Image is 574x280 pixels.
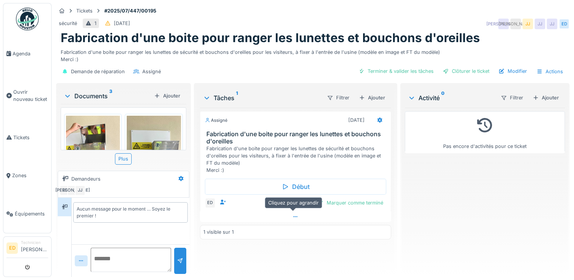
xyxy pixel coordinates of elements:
[101,7,159,14] strong: #2025/07/447/00195
[203,228,234,236] div: 1 visible sur 1
[3,73,51,118] a: Ouvrir nouveau ticket
[13,134,48,141] span: Tickets
[115,153,132,164] div: Plus
[75,185,85,196] div: JJ
[64,91,151,101] div: Documents
[265,197,322,208] div: Cliquez pour agrandir
[206,145,388,174] div: Fabrication d'une boite pour ranger les lunettes de sécurité et bouchons d'oreilles pour les visi...
[15,210,48,217] span: Équipements
[67,185,78,196] div: [PERSON_NAME]
[559,19,569,29] div: ED
[127,116,181,188] img: toylefkwufd6h9rjoneqzpj0cca2
[151,91,183,101] div: Ajouter
[61,31,480,45] h1: Fabrication d'une boite pour ranger les lunettes et bouchons d'oreilles
[61,46,565,63] div: Fabrication d'une boite pour ranger les lunettes de sécurité et bouchons d'oreilles pour les visi...
[348,116,365,124] div: [DATE]
[324,92,353,103] div: Filtrer
[522,19,533,29] div: JJ
[66,116,120,188] img: 9o5rcf2r5i9q580ep7e9mqisk3ug
[77,206,184,219] div: Aucun message pour le moment … Soyez le premier !
[142,68,161,75] div: Assigné
[3,118,51,157] a: Tickets
[3,157,51,195] a: Zones
[60,185,70,196] div: ED
[203,93,321,102] div: Tâches
[530,93,562,103] div: Ajouter
[59,20,77,27] div: sécurité
[13,88,48,103] span: Ouvrir nouveau ticket
[13,50,48,57] span: Agenda
[408,93,494,102] div: Activité
[495,66,530,76] div: Modifier
[21,240,48,245] div: Technicien
[3,35,51,73] a: Agenda
[510,19,521,29] div: [PERSON_NAME]
[12,172,48,179] span: Zones
[441,93,445,102] sup: 0
[3,195,51,233] a: Équipements
[236,93,238,102] sup: 1
[356,93,388,103] div: Ajouter
[410,115,560,150] div: Pas encore d'activités pour ce ticket
[76,7,93,14] div: Tickets
[355,66,437,76] div: Terminer & valider les tâches
[21,240,48,256] li: [PERSON_NAME]
[440,66,492,76] div: Clôturer le ticket
[205,198,215,208] div: ED
[6,240,48,258] a: ED Technicien[PERSON_NAME]
[205,179,386,195] div: Début
[109,91,112,101] sup: 3
[71,175,101,182] div: Demandeurs
[94,20,96,27] div: 1
[535,19,545,29] div: JJ
[533,66,566,77] div: Actions
[498,19,509,29] div: [PERSON_NAME]
[205,117,228,124] div: Assigné
[16,8,39,30] img: Badge_color-CXgf-gQk.svg
[114,20,130,27] div: [DATE]
[206,131,388,145] h3: Fabrication d'une boite pour ranger les lunettes et bouchons d'oreilles
[547,19,557,29] div: JJ
[315,198,386,208] div: Marquer comme terminé
[71,68,125,75] div: Demande de réparation
[6,242,18,254] li: ED
[497,92,527,103] div: Filtrer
